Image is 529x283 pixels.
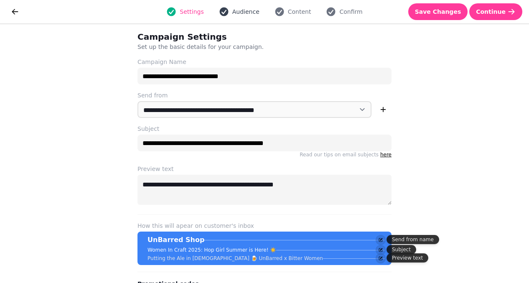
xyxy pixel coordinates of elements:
[339,8,362,16] span: Confirm
[387,245,416,254] div: Subject
[380,152,392,158] a: here
[137,165,392,173] label: Preview text
[7,3,23,20] button: go back
[232,8,259,16] span: Audience
[137,43,351,51] p: Set up the basic details for your campaign.
[137,58,392,66] label: Campaign Name
[137,222,392,230] label: How this will apear on customer's inbox
[387,235,439,244] div: Send from name
[469,3,522,20] button: Continue
[148,235,204,245] p: UnBarred Shop
[408,3,468,20] button: Save Changes
[288,8,311,16] span: Content
[415,9,461,15] span: Save Changes
[387,253,428,263] div: Preview text
[137,91,392,99] label: Send from
[148,255,323,262] p: Putting the Ale in [DEMOGRAPHIC_DATA] 🍺 UnBarred x Bitter Women
[476,9,506,15] span: Continue
[180,8,203,16] span: Settings
[148,247,276,253] p: Women In Craft 2025: Hop Girl Summer is Here! ☀️
[137,151,392,158] p: Read our tips on email subjects
[137,125,392,133] label: Subject
[137,31,298,43] h2: Campaign Settings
